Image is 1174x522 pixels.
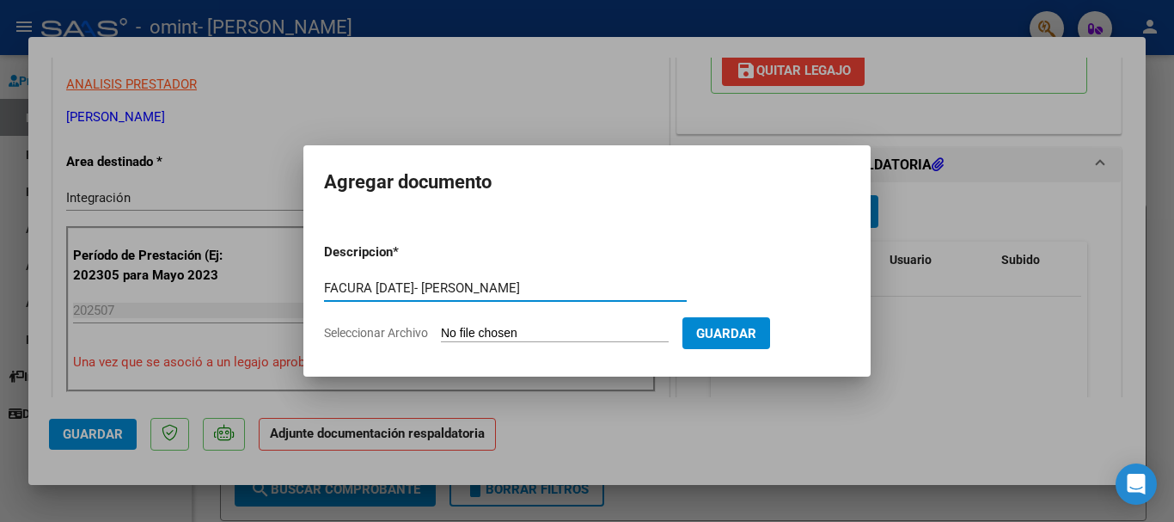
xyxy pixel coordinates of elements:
[1116,464,1157,505] div: Open Intercom Messenger
[696,326,756,341] span: Guardar
[324,243,482,262] p: Descripcion
[324,326,428,340] span: Seleccionar Archivo
[324,166,850,199] h2: Agregar documento
[682,317,770,349] button: Guardar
